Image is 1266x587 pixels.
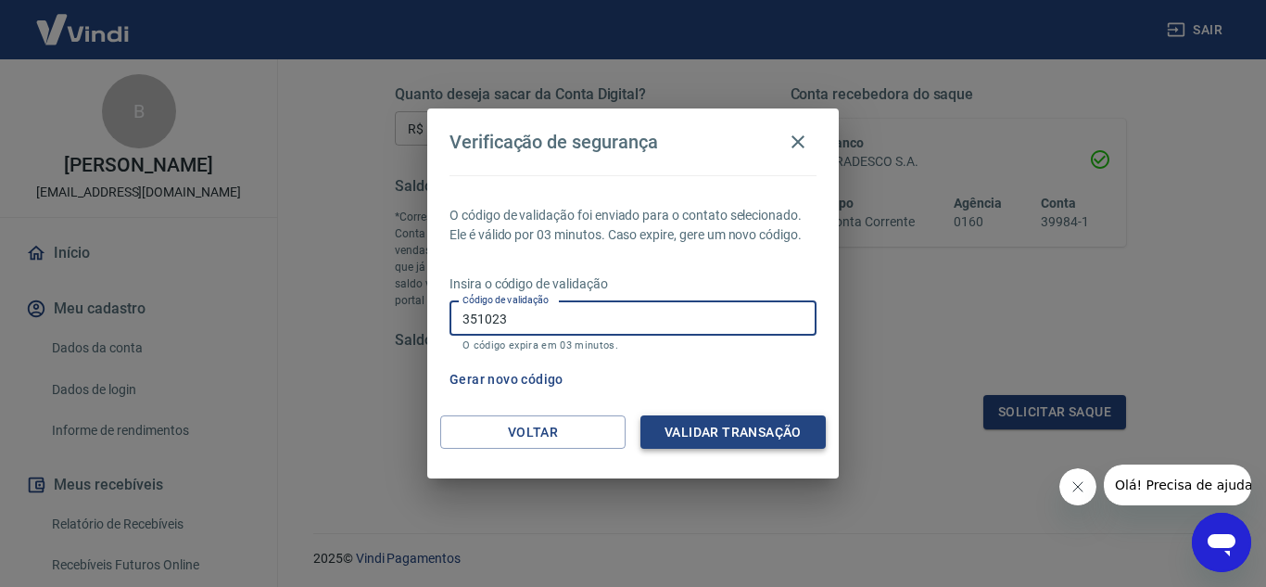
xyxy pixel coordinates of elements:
[449,274,817,294] p: Insira o código de validação
[449,206,817,245] p: O código de validação foi enviado para o contato selecionado. Ele é válido por 03 minutos. Caso e...
[442,363,571,397] button: Gerar novo código
[1192,513,1251,572] iframe: Botão para abrir a janela de mensagens
[1059,468,1096,505] iframe: Fechar mensagem
[462,339,804,351] p: O código expira em 03 minutos.
[11,13,156,28] span: Olá! Precisa de ajuda?
[1104,465,1251,505] iframe: Mensagem da empresa
[440,415,626,450] button: Voltar
[449,131,658,153] h4: Verificação de segurança
[462,293,549,307] label: Código de validação
[640,415,826,450] button: Validar transação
